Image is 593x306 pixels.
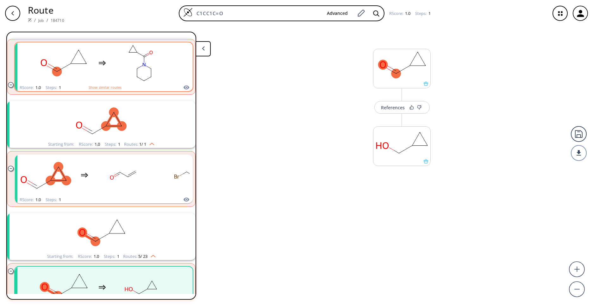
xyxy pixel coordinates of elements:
li: / [47,17,48,23]
div: Steps : [46,86,61,90]
div: RScore : [20,198,41,202]
svg: O=CC1CC1 [19,101,184,141]
div: Steps : [105,142,120,146]
div: Steps : [415,11,431,16]
svg: BrCBr [158,156,215,195]
div: Routes: [123,254,156,258]
img: Up [146,140,154,145]
a: 184710 [51,18,64,23]
span: 1 [116,253,119,259]
img: Spaya logo [28,18,32,22]
p: Route [28,3,64,17]
div: RScore : [20,86,41,90]
li: / [34,17,36,23]
div: RScore : [78,254,99,258]
span: 1 [58,85,61,90]
svg: O=CC1CC1 [17,156,74,195]
span: 1.0 [34,85,41,90]
div: Steps : [46,198,61,202]
img: Up [147,252,156,258]
span: 5 / 23 [138,254,147,258]
div: Routes: [124,142,154,146]
div: RScore : [79,142,100,146]
div: Starting from: [47,254,73,258]
span: 1.0 [34,197,41,202]
span: 1.0 [404,10,410,16]
img: Logo Spaya [183,8,193,17]
div: RScore : [389,11,410,16]
button: Show similar routes [89,85,122,90]
button: Advanced [322,8,353,19]
div: Starting from: [48,142,74,146]
input: Enter SMILES [193,10,322,16]
span: 1.0 [93,253,99,259]
button: References [374,101,430,114]
div: References [381,105,405,110]
svg: O=C(C1CC1)N1CCCCC1 [112,43,169,83]
a: Job [38,18,44,23]
span: 1 [58,197,61,202]
span: 1 [428,10,431,16]
svg: O=CC1CC1 [19,213,184,253]
svg: O=CC1CC1 [373,49,430,81]
span: 1 / 1 [139,142,146,146]
svg: OCC1CC1 [373,127,430,159]
div: Steps : [104,254,119,258]
svg: O=CC1CC1 [35,43,92,83]
svg: C=CC=O [95,156,152,195]
span: 1 [117,141,120,147]
span: 1.0 [94,141,100,147]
